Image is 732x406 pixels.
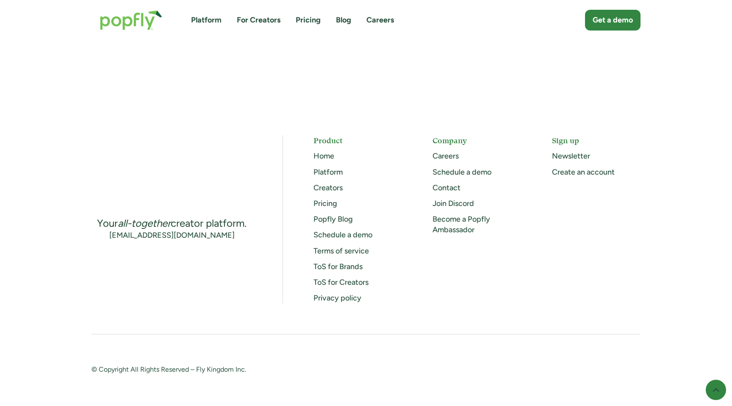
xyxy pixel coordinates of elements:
a: ToS for Brands [313,262,363,271]
a: Get a demo [585,10,640,31]
a: Creators [313,183,343,192]
a: Become a Popfly Ambassador [433,214,490,234]
h5: Product [313,135,402,146]
a: Create an account [552,167,615,177]
div: © Copyright All Rights Reserved – Fly Kingdom Inc. [91,365,351,375]
em: all-together [118,217,171,229]
a: Blog [336,15,351,25]
a: Platform [191,15,222,25]
a: [EMAIL_ADDRESS][DOMAIN_NAME] [109,230,235,241]
a: For Creators [237,15,280,25]
h5: Sign up [552,135,640,146]
a: ToS for Creators [313,278,369,287]
a: Careers [366,15,394,25]
a: Popfly Blog [313,214,353,224]
a: Schedule a demo [313,230,372,239]
a: Pricing [313,199,337,208]
a: Join Discord [433,199,474,208]
a: Careers [433,151,459,161]
a: Contact [433,183,460,192]
div: Your creator platform. [97,217,247,230]
h5: Company [433,135,521,146]
a: Schedule a demo [433,167,491,177]
div: Get a demo [593,15,633,25]
a: home [91,2,171,39]
a: Home [313,151,334,161]
a: Terms of service [313,246,369,256]
a: Privacy policy [313,293,361,303]
a: Pricing [296,15,321,25]
a: Platform [313,167,343,177]
a: Newsletter [552,151,590,161]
